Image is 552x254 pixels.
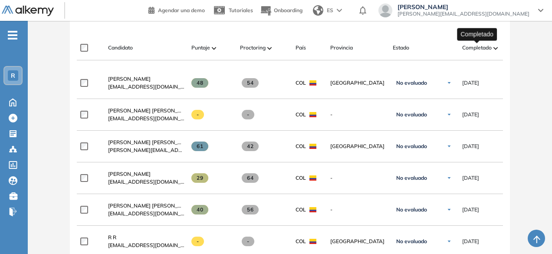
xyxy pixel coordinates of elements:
[493,47,498,49] img: [missing "en.ARROW_ALT" translation]
[447,80,452,86] img: Ícono de flecha
[191,237,204,246] span: -
[462,142,479,150] span: [DATE]
[108,178,184,186] span: [EMAIL_ADDRESS][DOMAIN_NAME]
[313,5,323,16] img: world
[396,206,427,213] span: No evaluado
[148,4,205,15] a: Agendar una demo
[108,234,184,241] a: R R
[260,1,302,20] button: Onboarding
[396,111,427,118] span: No evaluado
[242,110,254,119] span: -
[447,207,452,212] img: Ícono de flecha
[296,142,306,150] span: COL
[242,205,259,214] span: 56
[330,142,386,150] span: [GEOGRAPHIC_DATA]
[191,173,208,183] span: 29
[330,174,386,182] span: -
[2,6,54,16] img: Logo
[396,143,427,150] span: No evaluado
[296,79,306,87] span: COL
[229,7,253,13] span: Tutoriales
[108,107,184,115] a: [PERSON_NAME] [PERSON_NAME]
[242,142,259,151] span: 42
[108,171,151,177] span: [PERSON_NAME]
[296,174,306,182] span: COL
[108,139,238,145] span: [PERSON_NAME] [PERSON_NAME] [PERSON_NAME]
[267,47,272,49] img: [missing "en.ARROW_ALT" translation]
[108,139,184,146] a: [PERSON_NAME] [PERSON_NAME] [PERSON_NAME]
[240,44,266,52] span: Proctoring
[108,115,184,122] span: [EMAIL_ADDRESS][DOMAIN_NAME]
[447,112,452,117] img: Ícono de flecha
[462,44,492,52] span: Completado
[396,175,427,181] span: No evaluado
[108,170,184,178] a: [PERSON_NAME]
[108,241,184,249] span: [EMAIL_ADDRESS][DOMAIN_NAME]
[108,107,194,114] span: [PERSON_NAME] [PERSON_NAME]
[108,75,184,83] a: [PERSON_NAME]
[158,7,205,13] span: Agendar una demo
[108,83,184,91] span: [EMAIL_ADDRESS][DOMAIN_NAME]
[191,78,208,88] span: 48
[330,44,353,52] span: Provincia
[108,202,194,209] span: [PERSON_NAME] [PERSON_NAME]
[309,175,316,181] img: COL
[330,111,386,119] span: -
[309,112,316,117] img: COL
[447,144,452,149] img: Ícono de flecha
[462,238,479,245] span: [DATE]
[108,44,133,52] span: Candidato
[447,239,452,244] img: Ícono de flecha
[191,205,208,214] span: 40
[108,234,116,241] span: R R
[462,111,479,119] span: [DATE]
[457,28,497,40] div: Completado
[309,239,316,244] img: COL
[108,210,184,218] span: [EMAIL_ADDRESS][DOMAIN_NAME]
[242,173,259,183] span: 64
[398,3,529,10] span: [PERSON_NAME]
[108,76,151,82] span: [PERSON_NAME]
[462,79,479,87] span: [DATE]
[330,206,386,214] span: -
[242,78,259,88] span: 54
[296,206,306,214] span: COL
[398,10,529,17] span: [PERSON_NAME][EMAIL_ADDRESS][DOMAIN_NAME]
[11,72,15,79] span: R
[296,111,306,119] span: COL
[274,7,302,13] span: Onboarding
[396,238,427,245] span: No evaluado
[309,207,316,212] img: COL
[462,206,479,214] span: [DATE]
[396,79,427,86] span: No evaluado
[330,238,386,245] span: [GEOGRAPHIC_DATA]
[447,175,452,181] img: Ícono de flecha
[242,237,254,246] span: -
[330,79,386,87] span: [GEOGRAPHIC_DATA]
[191,44,210,52] span: Puntaje
[337,9,342,12] img: arrow
[327,7,333,14] span: ES
[191,142,208,151] span: 61
[296,44,306,52] span: País
[309,80,316,86] img: COL
[108,202,184,210] a: [PERSON_NAME] [PERSON_NAME]
[296,238,306,245] span: COL
[191,110,204,119] span: -
[393,44,409,52] span: Estado
[462,174,479,182] span: [DATE]
[309,144,316,149] img: COL
[8,34,17,36] i: -
[108,146,184,154] span: [PERSON_NAME][EMAIL_ADDRESS][PERSON_NAME][DOMAIN_NAME]
[212,47,216,49] img: [missing "en.ARROW_ALT" translation]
